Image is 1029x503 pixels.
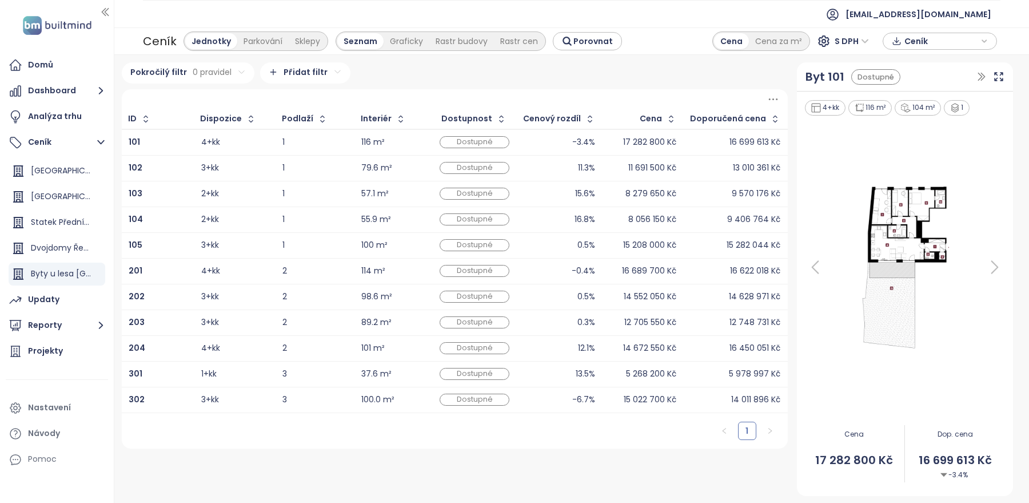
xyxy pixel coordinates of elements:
div: Cena [640,115,662,122]
div: Dostupné [440,162,509,174]
span: [GEOGRAPHIC_DATA] [31,191,115,202]
button: Ceník [6,131,108,154]
img: Floor plan [848,181,962,353]
div: Nastavení [28,401,71,415]
div: 16 699 613 Kč [729,138,780,146]
a: Byt 101 [805,68,844,86]
b: 105 [129,239,142,251]
div: Byty u lesa [GEOGRAPHIC_DATA] [9,263,105,286]
a: 202 [129,293,145,300]
a: 203 [129,319,145,326]
div: 1 [944,100,970,116]
a: Nastavení [6,397,108,419]
div: 55.9 m² [361,216,391,223]
div: 16 450 051 Kč [729,344,780,352]
div: 100.0 m² [361,396,394,403]
div: 9 406 764 Kč [727,216,780,223]
div: Dispozice [200,115,242,122]
div: Sklepy [289,33,326,49]
div: Analýza trhu [28,109,82,124]
div: 98.6 m² [361,293,392,300]
b: 103 [129,188,142,199]
div: Návody [28,426,60,441]
div: 3+kk [201,396,219,403]
div: Dostupné [440,265,509,277]
div: Parkování [237,33,289,49]
div: 1 [282,164,347,172]
div: Jednotky [185,33,237,49]
div: 1 [282,138,347,146]
div: Cenový rozdíl [523,115,581,122]
b: 202 [129,291,145,302]
div: 0.3% [577,319,595,326]
div: 3+kk [201,319,219,326]
div: 2 [282,344,347,352]
div: Doporučená cena [690,115,766,122]
li: Předchozí strana [715,422,733,440]
div: 114 m² [361,267,385,275]
div: Pokročilý filtr [122,62,254,84]
span: Statek Přední Kopanina [31,216,123,228]
span: Cena [804,429,904,440]
div: Dvojdomy Řeporyje [9,237,105,260]
div: 3 [282,396,347,403]
button: left [715,422,733,440]
div: 17 282 800 Kč [623,138,676,146]
div: 13.5% [576,370,595,378]
div: 15 208 000 Kč [623,241,676,249]
div: 4+kk [201,267,220,275]
div: Domů [28,58,53,72]
li: Následující strana [761,422,779,440]
b: 201 [129,265,142,276]
button: right [761,422,779,440]
div: 2 [282,319,347,326]
a: Návody [6,422,108,445]
div: Interiér [361,115,392,122]
div: 2+kk [201,190,219,197]
div: [GEOGRAPHIC_DATA] [9,185,105,208]
div: Statek Přední Kopanina [9,211,105,234]
span: 16 699 613 Kč [905,451,1006,469]
div: Přidat filtr [260,62,350,84]
div: 2+kk [201,216,219,223]
b: 204 [129,342,145,354]
div: Dostupné [440,394,509,406]
a: 301 [129,370,142,378]
div: Dostupné [440,368,509,380]
div: 116 m² [361,138,385,146]
b: 104 [129,213,143,225]
div: 3+kk [201,293,219,300]
div: Dostupnost [441,115,492,122]
a: Domů [6,54,108,77]
div: 2 [282,267,347,275]
div: Dostupné [440,239,509,251]
a: 104 [129,216,143,223]
div: 0.5% [577,241,595,249]
span: Porovnat [573,35,613,47]
div: Ceník [143,31,177,52]
div: Podlaží [282,115,313,122]
a: 102 [129,164,142,172]
span: right [767,427,773,434]
div: 2 [282,293,347,300]
div: 3 [282,370,347,378]
span: Dvojdomy Řeporyje [31,242,108,254]
span: 17 282 800 Kč [804,451,904,469]
a: 201 [129,267,142,275]
button: Reporty [6,314,108,337]
b: 102 [129,162,142,173]
b: 101 [129,136,140,148]
b: 301 [129,368,142,379]
div: 14 552 050 Kč [624,293,676,300]
a: 101 [129,138,140,146]
div: 3+kk [201,241,219,249]
div: Updaty [28,292,59,307]
div: 8 056 150 Kč [628,216,676,223]
div: button [889,33,991,50]
button: Porovnat [553,32,622,50]
div: 13 010 361 Kč [733,164,780,172]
